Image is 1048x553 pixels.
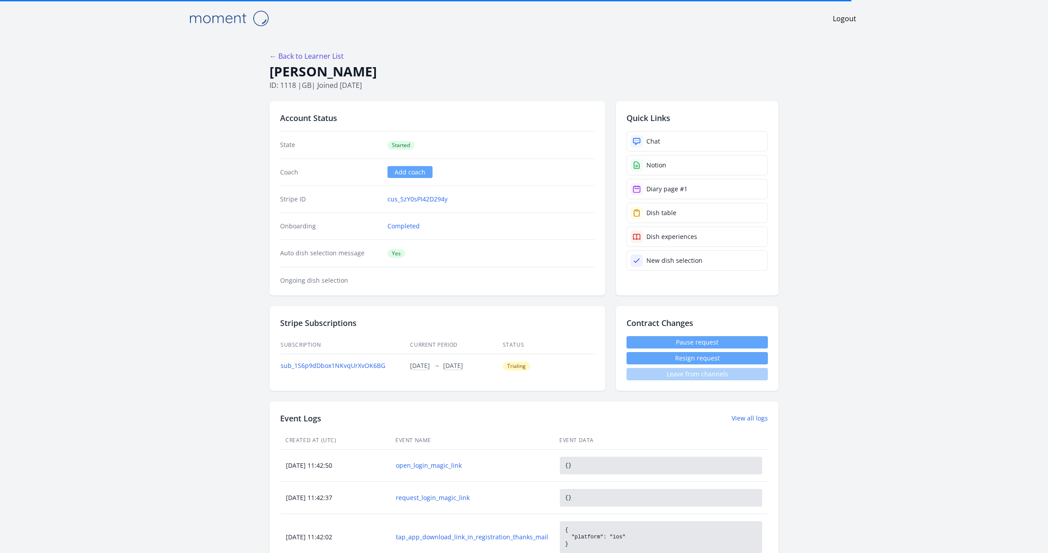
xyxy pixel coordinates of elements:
[390,432,554,450] th: Event Name
[280,276,380,285] dt: Ongoing dish selection
[387,222,420,231] a: Completed
[387,141,414,150] span: Started
[302,80,311,90] span: gb
[280,432,390,450] th: Created At (UTC)
[560,489,762,507] pre: {}
[185,7,273,30] img: Moment
[433,361,440,370] span: →
[646,208,676,217] div: Dish table
[627,368,768,380] span: Leave from channels
[387,249,405,258] span: Yes
[280,195,380,204] dt: Stripe ID
[280,168,380,177] dt: Coach
[627,250,768,271] a: New dish selection
[833,13,856,24] a: Logout
[280,317,595,329] h2: Stripe Subscriptions
[554,432,768,450] th: Event Data
[646,232,697,241] div: Dish experiences
[732,414,768,423] a: View all logs
[627,155,768,175] a: Notion
[396,493,548,502] a: request_login_magic_link
[646,185,687,193] div: Diary page #1
[280,222,380,231] dt: Onboarding
[270,51,344,61] a: ← Back to Learner List
[387,166,433,178] a: Add coach
[627,203,768,223] a: Dish table
[396,533,548,542] a: tap_app_download_link_in_registration_thanks_mail
[627,227,768,247] a: Dish experiences
[646,137,660,146] div: Chat
[627,336,768,348] a: Pause request
[396,461,548,470] a: open_login_magic_link
[560,521,762,553] pre: { "platform": "ios" }
[280,249,380,258] dt: Auto dish selection message
[410,336,502,354] th: Current Period
[281,493,390,502] div: [DATE] 11:42:37
[646,161,666,170] div: Notion
[443,361,463,370] button: [DATE]
[280,140,380,150] dt: State
[503,362,530,371] span: Trialing
[627,352,768,364] button: Resign request
[627,317,768,329] h2: Contract Changes
[270,80,778,91] p: ID: 1118 | | Joined [DATE]
[281,361,385,370] a: sub_1S6p9dDbox1NKvqUrXvOK6BG
[280,112,595,124] h2: Account Status
[646,256,702,265] div: New dish selection
[502,336,595,354] th: Status
[281,461,390,470] div: [DATE] 11:42:50
[560,457,762,474] pre: {}
[627,131,768,152] a: Chat
[280,412,321,424] h2: Event Logs
[281,533,390,542] div: [DATE] 11:42:02
[627,179,768,199] a: Diary page #1
[627,112,768,124] h2: Quick Links
[410,361,430,370] button: [DATE]
[270,63,778,80] h1: [PERSON_NAME]
[387,195,448,204] a: cus_SzY0sPI42D294y
[280,336,410,354] th: Subscription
